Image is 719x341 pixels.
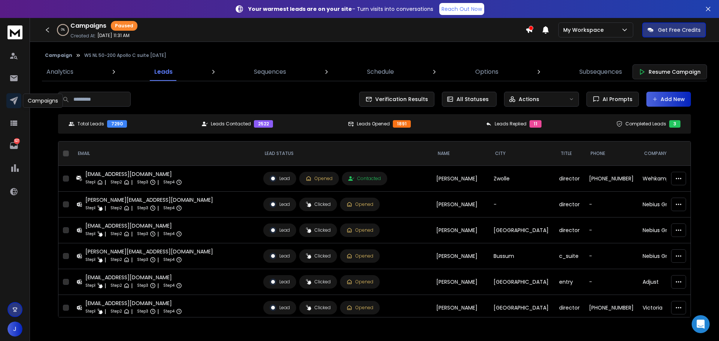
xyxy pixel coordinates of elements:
p: Get Free Credits [658,26,701,34]
button: Get Free Credits [642,22,706,37]
td: Victoria [638,295,704,321]
div: Clicked [306,279,331,285]
div: Opened [346,253,373,259]
div: Lead [270,227,290,234]
p: Actions [519,95,539,103]
div: Lead [270,201,290,208]
div: [PERSON_NAME][EMAIL_ADDRESS][DOMAIN_NAME] [85,196,213,204]
th: NAME [432,141,489,166]
div: Contacted [348,176,381,182]
p: | [104,230,106,238]
button: J [7,322,22,337]
td: Nebius Group [638,192,704,217]
p: 527 [14,138,20,144]
p: Leads Replied [495,121,527,127]
p: | [157,230,159,238]
p: | [157,282,159,289]
div: Paused [111,21,137,31]
div: Open Intercom Messenger [692,315,710,333]
p: Step 3 [137,179,148,186]
p: Step 2 [110,256,122,264]
div: 1891 [393,120,411,128]
td: [PHONE_NUMBER] [585,295,638,321]
p: Leads Contacted [211,121,251,127]
p: Step 4 [163,204,175,212]
p: Step 2 [110,230,122,238]
td: [GEOGRAPHIC_DATA] [489,295,555,321]
p: Step 3 [137,230,148,238]
button: Campaign [45,52,72,58]
td: [PERSON_NAME] [432,166,489,192]
td: Wehkamp Retail Group [638,166,704,192]
p: | [104,179,106,186]
div: [EMAIL_ADDRESS][DOMAIN_NAME] [85,222,182,229]
img: logo [7,25,22,39]
button: Verification Results [359,92,434,107]
div: Opened [346,227,373,233]
p: Step 2 [110,308,122,315]
th: City [489,141,555,166]
a: Subsequences [575,63,627,81]
p: My Workspace [563,26,607,34]
p: 0 % [61,28,65,32]
p: Leads Opened [357,121,390,127]
p: | [104,308,106,315]
p: Subsequences [579,67,622,76]
p: | [157,308,159,315]
p: Step 2 [110,204,122,212]
div: Clicked [306,305,331,311]
p: Total Leads [78,121,104,127]
p: Step 4 [163,256,175,264]
a: Analytics [42,63,78,81]
p: WS NL 50-200 Apollo C suite [DATE] [84,52,166,58]
td: director [555,166,585,192]
p: | [104,256,106,264]
div: 7290 [107,120,127,128]
span: AI Prompts [600,95,632,103]
td: [PERSON_NAME] [432,192,489,217]
a: Leads [150,63,177,81]
span: Verification Results [372,95,428,103]
div: Lead [270,253,290,259]
p: Completed Leads [625,121,666,127]
p: Schedule [367,67,394,76]
div: Clicked [306,227,331,233]
p: Step 3 [137,256,148,264]
button: Resume Campaign [632,64,707,79]
p: | [131,230,133,238]
p: Analytics [46,67,73,76]
p: | [131,204,133,212]
div: Clicked [306,201,331,207]
td: director [555,295,585,321]
div: Opened [306,176,333,182]
td: - [489,192,555,217]
div: Lead [270,278,290,285]
p: | [157,256,159,264]
a: Options [471,63,503,81]
th: Phone [585,141,638,166]
td: - [585,269,638,295]
p: Step 4 [163,179,175,186]
p: [DATE] 11:31 AM [97,33,130,39]
td: [GEOGRAPHIC_DATA] [489,217,555,243]
strong: Your warmest leads are on your site [248,5,352,13]
p: | [131,256,133,264]
td: Zwolle [489,166,555,192]
p: Created At: [70,33,96,39]
p: Reach Out Now [442,5,482,13]
p: – Turn visits into conversations [248,5,433,13]
div: Lead [270,175,290,182]
th: Title [555,141,585,166]
td: entry [555,269,585,295]
th: Company [638,141,704,166]
h1: Campaigns [70,21,106,30]
td: [PERSON_NAME] [432,217,489,243]
td: director [555,192,585,217]
p: Step 3 [137,282,148,289]
p: | [157,179,159,186]
p: Step 4 [163,230,175,238]
p: | [157,204,159,212]
p: All Statuses [456,95,489,103]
